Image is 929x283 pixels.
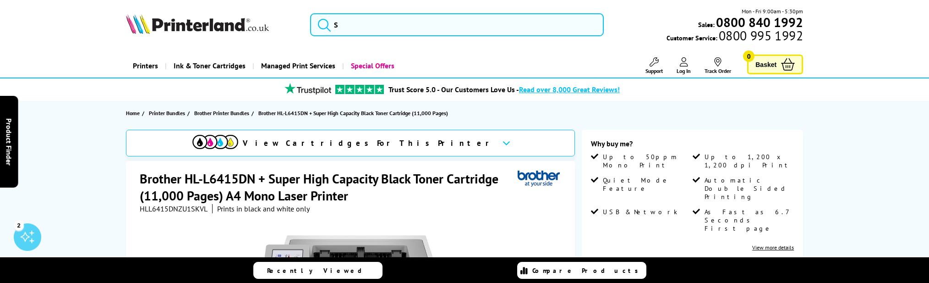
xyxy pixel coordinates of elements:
[126,14,299,36] a: Printerland Logo
[518,170,560,187] img: Brother
[310,13,604,36] input: S
[280,83,335,94] img: trustpilot rating
[194,108,251,118] a: Brother Printer Bundles
[705,176,792,201] span: Automatic Double Sided Printing
[126,108,140,118] span: Home
[258,108,448,118] span: Brother HL-L6415DN + Super High Capacity Black Toner Cartridge (11,000 Pages)
[677,57,691,74] a: Log In
[667,31,803,42] span: Customer Service:
[716,14,803,31] b: 0800 840 1992
[603,208,678,216] span: USB & Network
[14,220,24,230] div: 2
[517,262,646,279] a: Compare Products
[388,85,620,94] a: Trust Score 5.0 - Our Customers Love Us -Read over 8,000 Great Reviews!
[243,138,495,148] span: View Cartridges For This Printer
[149,108,185,118] span: Printer Bundles
[267,266,371,275] span: Recently Viewed
[192,135,238,149] img: cmyk-icon.svg
[755,58,776,71] span: Basket
[258,108,450,118] a: Brother HL-L6415DN + Super High Capacity Black Toner Cartridge (11,000 Pages)
[140,204,208,213] span: HLL6415DNZU1SKVL
[645,57,663,74] a: Support
[752,244,794,251] a: View more details
[126,108,142,118] a: Home
[645,67,663,74] span: Support
[743,50,754,62] span: 0
[149,108,187,118] a: Printer Bundles
[126,14,269,34] img: Printerland Logo
[603,153,690,169] span: Up to 50ppm Mono Print
[253,262,383,279] a: Recently Viewed
[342,54,401,78] a: Special Offers
[698,20,715,29] span: Sales:
[126,54,165,78] a: Printers
[742,7,803,16] span: Mon - Fri 9:00am - 5:30pm
[677,67,691,74] span: Log In
[705,153,792,169] span: Up to 1,200 x 1,200 dpi Print
[717,31,803,40] span: 0800 995 1992
[165,54,252,78] a: Ink & Toner Cartridges
[194,108,249,118] span: Brother Printer Bundles
[5,118,14,165] span: Product Finder
[705,57,731,74] a: Track Order
[532,266,643,275] span: Compare Products
[705,208,792,233] span: As Fast as 6.7 Seconds First page
[140,170,518,204] h1: Brother HL-L6415DN + Super High Capacity Black Toner Cartridge (11,000 Pages) A4 Mono Laser Printer
[252,54,342,78] a: Managed Print Services
[174,54,246,78] span: Ink & Toner Cartridges
[715,18,803,27] a: 0800 840 1992
[335,85,384,94] img: trustpilot rating
[603,176,690,193] span: Quiet Mode Feature
[519,85,620,94] span: Read over 8,000 Great Reviews!
[591,139,794,153] div: Why buy me?
[217,204,310,213] i: Prints in black and white only
[747,55,803,74] a: Basket 0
